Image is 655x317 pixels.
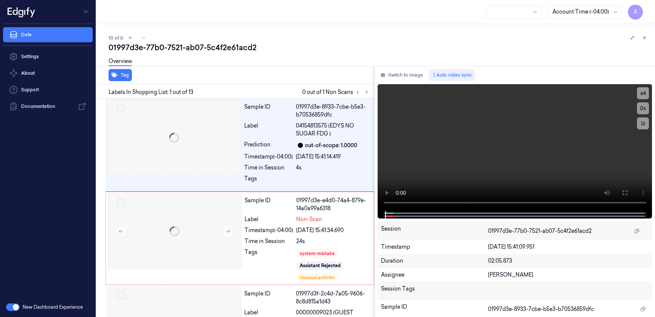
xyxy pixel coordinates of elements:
[109,42,649,53] div: 01997d3e-77b0-7521-ab07-5c4f2e61acd2
[296,290,370,306] div: 01997d3f-2c4d-7a05-9606-8c8d815a1d43
[3,99,93,114] a: Documentation
[296,164,370,172] div: 4s
[302,88,371,97] span: 0 out of 1 Non Scans
[637,87,649,99] button: x4
[109,88,193,96] span: Labels In Shopping List: 1 out of 13
[381,243,488,251] div: Timestamp
[637,102,649,114] button: 0s
[305,142,357,149] div: out-of-scope: 1.0000
[244,122,293,138] div: Label
[3,82,93,97] a: Support
[244,141,293,150] div: Prediction
[117,199,125,206] button: Select row
[300,250,335,257] div: system-mistake
[429,69,475,81] button: Auto video sync
[109,35,123,41] span: 10 of 0
[245,197,293,212] div: Sample ID
[296,215,322,223] span: Non-Scan
[244,103,293,119] div: Sample ID
[245,215,293,223] div: Label
[245,237,293,245] div: Time in Session
[296,237,369,245] div: 24s
[628,5,643,20] button: A
[296,226,369,234] div: [DATE] 15:41:34.690
[244,175,293,187] div: Tags
[300,262,341,269] div: Assistant Rejected
[245,248,293,280] div: Tags
[3,66,93,81] button: About
[244,290,293,306] div: Sample ID
[81,6,93,18] button: Toggle Navigation
[381,257,488,265] div: Duration
[296,153,370,161] div: [DATE] 15:41:14.419
[378,69,426,81] button: Switch to image
[296,122,370,138] span: 04154813575 (EDYS NO SUGAR FDG )
[117,292,124,299] button: Select row
[117,105,124,112] button: Select row
[300,274,335,281] div: Unusual activity
[3,27,93,42] a: Data
[488,271,649,279] div: [PERSON_NAME]
[296,197,369,212] div: 01997d3e-e4d0-74a4-879e-14a0a99a6318
[488,243,649,251] div: [DATE] 15:41:09.951
[488,227,592,235] span: 01997d3e-77b0-7521-ab07-5c4f2e61acd2
[381,225,488,237] div: Session
[109,69,132,81] button: Tag
[244,153,293,161] div: Timestamp (-04:00)
[245,226,293,234] div: Timestamp (-04:00)
[244,164,293,172] div: Time in Session
[488,257,649,265] div: 02:05.873
[488,305,594,313] span: 01997d3e-8933-7cbe-b5e3-b70536859dfc
[381,271,488,279] div: Assignee
[296,103,370,119] div: 01997d3e-8933-7cbe-b5e3-b70536859dfc
[109,57,132,66] a: Overview
[3,49,93,64] a: Settings
[381,303,488,315] div: Sample ID
[381,285,488,297] div: Session Tags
